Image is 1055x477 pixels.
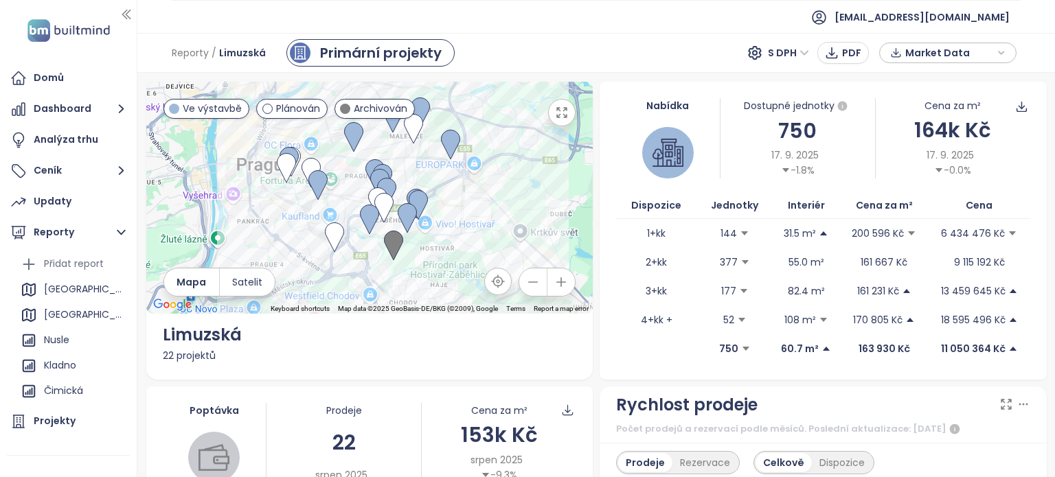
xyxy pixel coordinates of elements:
[163,348,577,363] div: 22 projektů
[150,296,195,314] img: Google
[719,341,738,356] p: 750
[857,283,899,299] p: 161 231 Kč
[338,305,498,312] span: Map data ©2025 GeoBasis-DE/BKG (©2009), Google
[422,419,576,451] div: 153k Kč
[721,226,737,241] p: 144
[198,442,229,473] img: wallet
[720,255,738,270] p: 377
[150,296,195,314] a: Open this area in Google Maps (opens a new window)
[616,98,720,113] div: Nabídka
[771,148,819,163] span: 17. 9. 2025
[618,453,672,472] div: Prodeje
[471,403,527,418] div: Cena za m²
[220,268,275,296] button: Satelit
[17,329,126,351] div: Nusle
[839,192,929,219] th: Cena za m²
[470,452,523,467] span: srpen 2025
[7,157,130,185] button: Ceník
[954,255,1005,270] p: 9 115 192 Kč
[934,165,944,175] span: caret-down
[924,98,981,113] div: Cena za m²
[320,43,442,63] div: Primární projekty
[723,312,734,327] p: 52
[276,101,320,116] span: Plánován
[737,315,747,325] span: caret-down
[941,312,1006,327] p: 18 595 496 Kč
[812,453,872,472] div: Dispozice
[784,226,816,241] p: 31.5 m²
[902,286,911,296] span: caret-up
[44,255,104,272] div: Přidat report
[819,315,828,325] span: caret-down
[781,341,819,356] p: 60.7 m²
[788,283,825,299] p: 82.4 m²
[696,192,773,219] th: Jednotky
[354,101,407,116] span: Archivován
[44,357,76,374] div: Kladno
[852,226,904,241] p: 200 596 Kč
[17,380,126,402] div: Čimická
[616,219,696,248] td: 1+kk
[887,43,1009,63] div: button
[876,114,1030,146] div: 164k Kč
[17,279,126,301] div: [GEOGRAPHIC_DATA]
[44,382,83,399] div: Čimická
[17,304,126,326] div: [GEOGRAPHIC_DATA]
[7,65,130,92] a: Domů
[164,268,219,296] button: Mapa
[616,392,758,418] div: Rychlost prodeje
[1008,286,1018,296] span: caret-up
[219,40,266,65] span: Limuzská
[721,98,875,115] div: Dostupné jednotky
[853,312,903,327] p: 170 805 Kč
[781,163,815,178] div: -1.8%
[17,355,126,377] div: Kladno
[163,403,266,418] div: Poptávka
[817,42,869,64] button: PDF
[821,344,831,353] span: caret-up
[653,137,683,168] img: house
[741,344,751,353] span: caret-down
[44,331,69,349] div: Nusle
[784,312,816,327] p: 108 m²
[905,43,994,63] span: Market Data
[616,421,1030,437] div: Počet prodejů a rezervací podle měsíců. Poslední aktualizace: [DATE]
[183,101,242,116] span: Ve výstavbě
[905,315,915,325] span: caret-up
[773,192,839,219] th: Interiér
[859,341,910,356] p: 163 930 Kč
[835,1,1010,34] span: [EMAIL_ADDRESS][DOMAIN_NAME]
[7,408,130,435] a: Projekty
[172,40,209,65] span: Reporty
[616,192,696,219] th: Dispozice
[781,165,791,175] span: caret-down
[34,412,76,430] div: Projekty
[163,322,577,348] div: Limuzská
[907,229,916,238] span: caret-down
[266,403,421,418] div: Prodeje
[756,453,812,472] div: Celkově
[7,188,130,216] a: Updaty
[842,45,861,60] span: PDF
[23,16,114,45] img: logo
[34,69,64,86] div: Domů
[177,275,206,290] span: Mapa
[17,253,126,275] div: Přidat report
[941,226,1005,241] p: 6 434 476 Kč
[861,255,907,270] p: 161 667 Kč
[721,283,736,299] p: 177
[44,281,123,298] div: [GEOGRAPHIC_DATA]
[506,305,525,312] a: Terms (opens in new tab)
[44,306,123,323] div: [GEOGRAPHIC_DATA]
[212,40,216,65] span: /
[740,229,749,238] span: caret-down
[941,341,1006,356] p: 11 050 364 Kč
[672,453,738,472] div: Rezervace
[929,192,1030,219] th: Cena
[1008,229,1017,238] span: caret-down
[286,39,455,67] a: primary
